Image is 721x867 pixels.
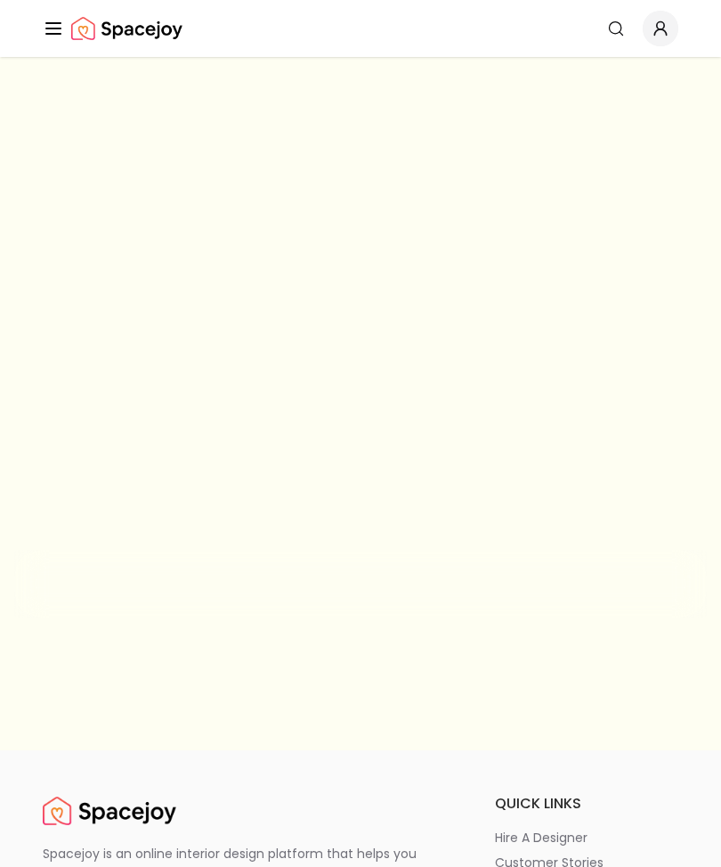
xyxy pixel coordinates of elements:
[71,11,182,46] a: Spacejoy
[43,793,176,829] img: Spacejoy Logo
[495,793,678,814] h6: quick links
[43,793,176,829] a: Spacejoy
[71,11,182,46] img: Spacejoy Logo
[495,829,678,847] a: hire a designer
[495,829,587,847] p: hire a designer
